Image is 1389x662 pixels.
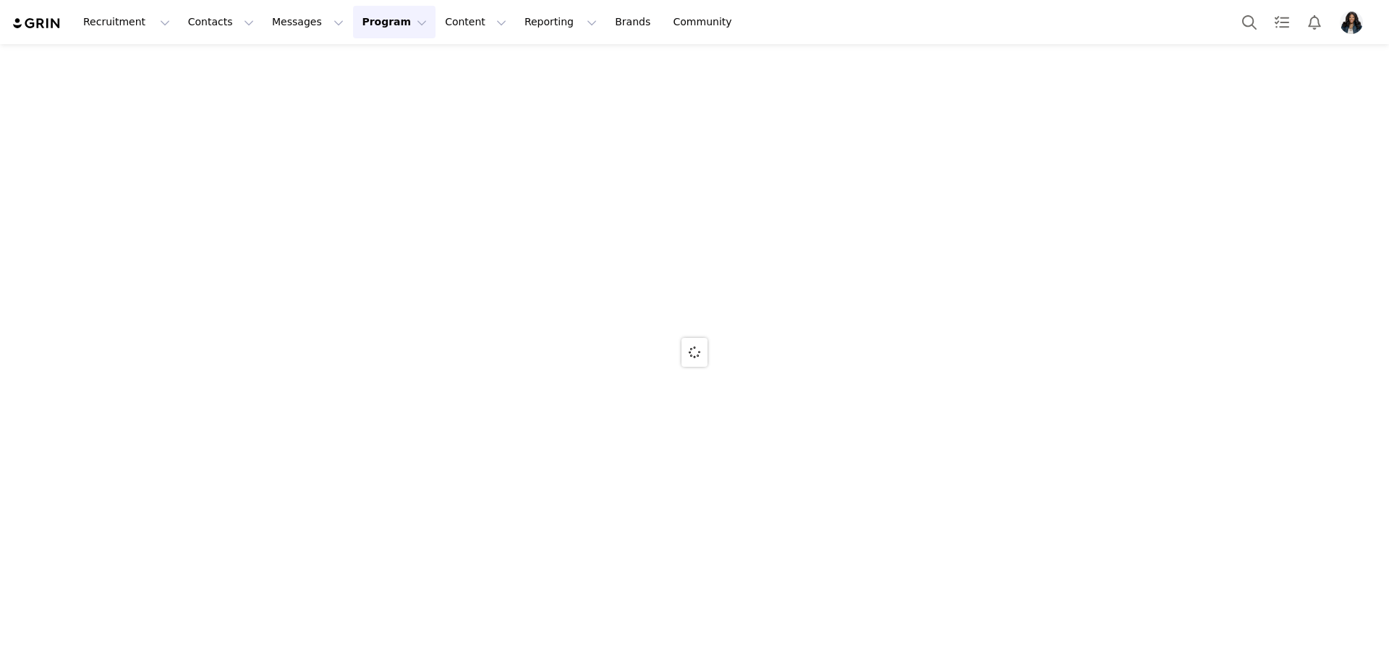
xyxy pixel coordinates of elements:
a: Community [665,6,747,38]
button: Profile [1331,11,1377,34]
button: Contacts [179,6,263,38]
button: Content [436,6,515,38]
img: 50014deb-50cc-463a-866e-1dfcd7f1078d.jpg [1340,11,1363,34]
button: Program [353,6,436,38]
button: Search [1233,6,1265,38]
button: Messages [263,6,352,38]
a: Tasks [1266,6,1298,38]
button: Notifications [1299,6,1330,38]
button: Reporting [516,6,606,38]
button: Recruitment [75,6,179,38]
img: grin logo [12,17,62,30]
a: Brands [606,6,663,38]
